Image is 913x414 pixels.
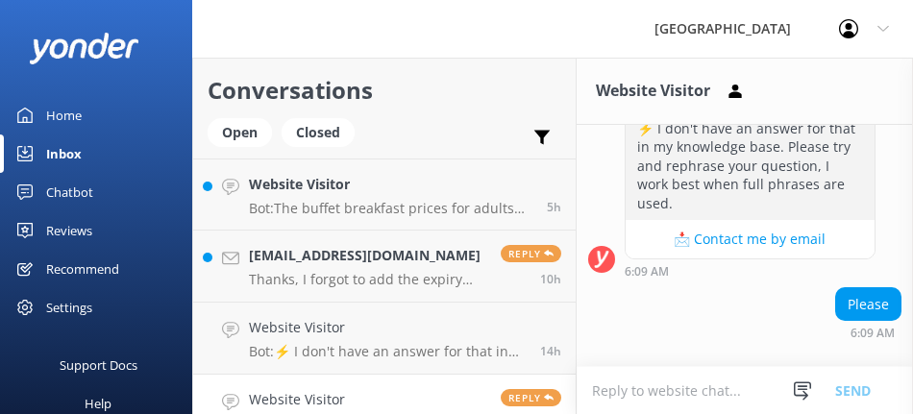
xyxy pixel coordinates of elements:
div: Recommend [46,250,119,288]
span: Sep 18 2025 04:38pm (UTC +12:00) Pacific/Auckland [540,343,561,359]
div: Chatbot [46,173,93,211]
div: ⚡ I don't have an answer for that in my knowledge base. Please try and rephrase your question, I ... [626,112,875,220]
div: Home [46,96,82,134]
div: Open [208,118,272,147]
span: Reply [501,245,561,262]
a: Open [208,121,282,142]
h4: Website Visitor [249,174,532,195]
span: Sep 19 2025 12:55am (UTC +12:00) Pacific/Auckland [547,199,561,215]
span: Sep 18 2025 08:01pm (UTC +12:00) Pacific/Auckland [540,271,561,287]
div: Sep 16 2025 06:09am (UTC +12:00) Pacific/Auckland [835,326,901,339]
a: [EMAIL_ADDRESS][DOMAIN_NAME]Thanks, I forgot to add the expiry date, let me resend the email, wit... [193,231,576,303]
h2: Conversations [208,72,561,109]
div: Reviews [46,211,92,250]
img: yonder-white-logo.png [29,33,139,64]
a: Website VisitorBot:The buffet breakfast prices for adults are $34.90 for cooked and $24.90 for co... [193,158,576,231]
h4: [EMAIL_ADDRESS][DOMAIN_NAME] [249,245,486,266]
a: Closed [282,121,364,142]
div: Closed [282,118,355,147]
p: Thanks, I forgot to add the expiry date, let me resend the email, with thanks [249,271,486,288]
p: Bot: ⚡ I don't have an answer for that in my knowledge base. Please try and rephrase your questio... [249,343,526,360]
a: Website VisitorBot:⚡ I don't have an answer for that in my knowledge base. Please try and rephras... [193,303,576,375]
h4: Website Visitor [249,389,486,410]
strong: 6:09 AM [851,328,895,339]
div: Settings [46,288,92,327]
strong: 6:09 AM [625,266,669,278]
h3: Website Visitor [596,79,710,104]
div: Sep 16 2025 06:09am (UTC +12:00) Pacific/Auckland [625,264,876,278]
div: Please [836,288,901,321]
h4: Website Visitor [249,317,526,338]
div: Inbox [46,134,82,173]
p: Bot: The buffet breakfast prices for adults are $34.90 for cooked and $24.90 for continental. [249,200,532,217]
button: 📩 Contact me by email [626,220,875,258]
div: Support Docs [60,346,137,384]
span: Reply [501,389,561,406]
